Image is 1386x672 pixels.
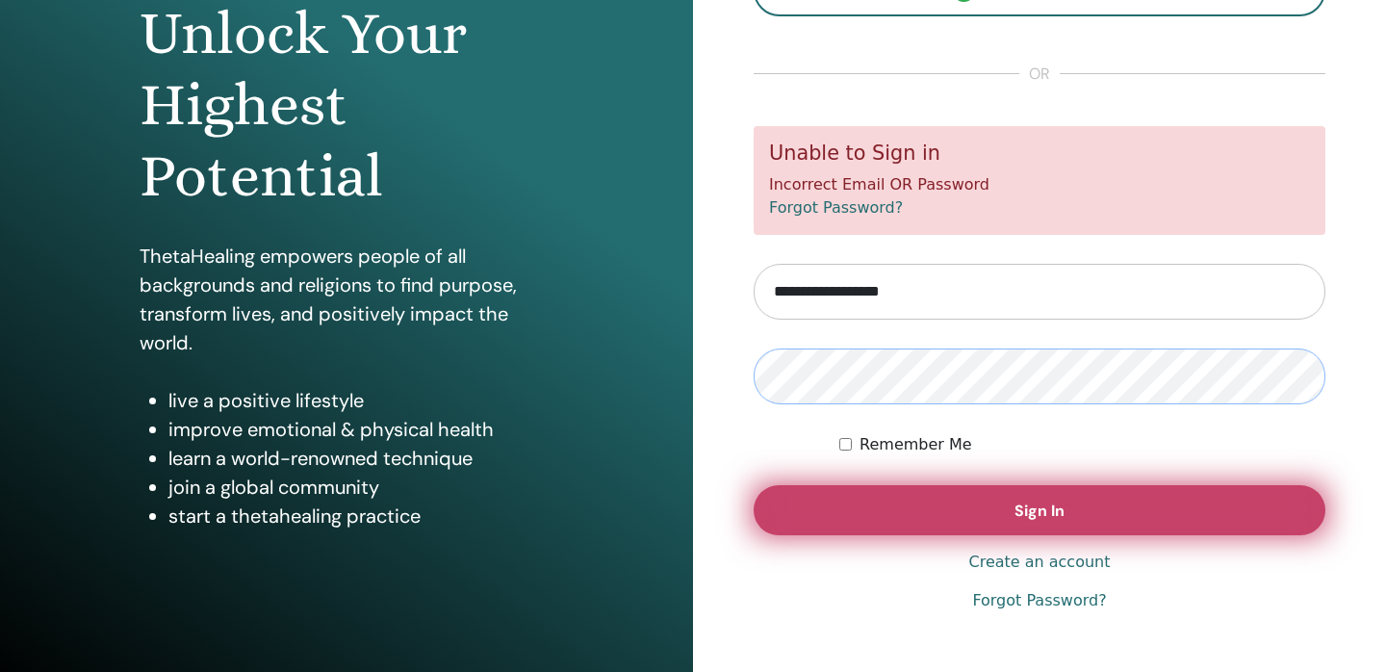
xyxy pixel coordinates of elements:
[168,444,553,473] li: learn a world-renowned technique
[168,415,553,444] li: improve emotional & physical health
[769,142,1310,166] h5: Unable to Sign in
[968,551,1110,574] a: Create an account
[754,126,1325,235] div: Incorrect Email OR Password
[769,198,903,217] a: Forgot Password?
[168,386,553,415] li: live a positive lifestyle
[168,473,553,502] li: join a global community
[972,589,1106,612] a: Forgot Password?
[839,433,1325,456] div: Keep me authenticated indefinitely or until I manually logout
[168,502,553,530] li: start a thetahealing practice
[140,242,553,357] p: ThetaHealing empowers people of all backgrounds and religions to find purpose, transform lives, a...
[1019,63,1060,86] span: or
[1014,501,1065,521] span: Sign In
[754,485,1325,535] button: Sign In
[860,433,972,456] label: Remember Me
